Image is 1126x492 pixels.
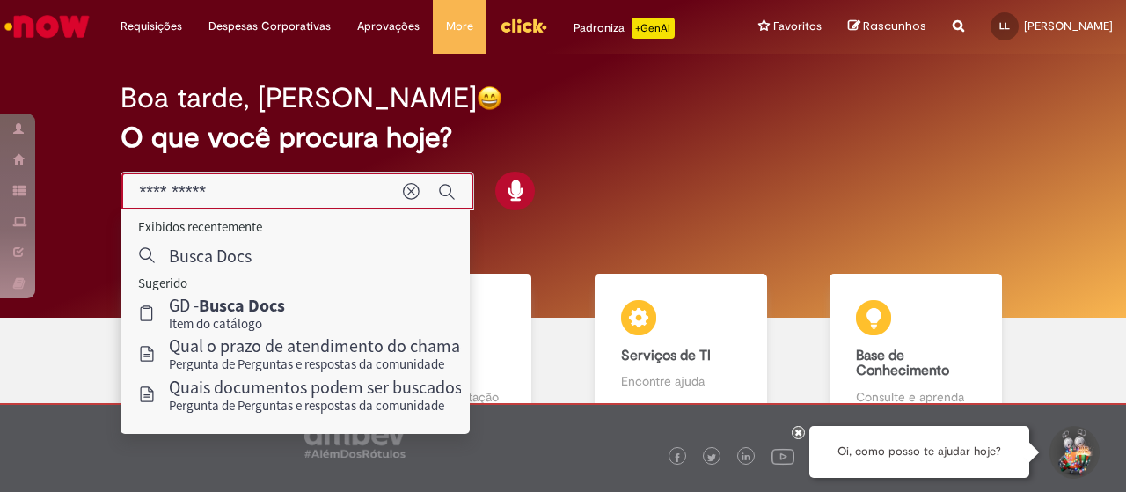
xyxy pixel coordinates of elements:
[121,83,477,114] h2: Boa tarde, [PERSON_NAME]
[500,12,547,39] img: click_logo_yellow_360x200.png
[742,452,750,463] img: logo_footer_linkedin.png
[477,85,502,111] img: happy-face.png
[771,444,794,467] img: logo_footer_youtube.png
[856,347,949,380] b: Base de Conhecimento
[304,422,406,458] img: logo_footer_ambev_rotulo_gray.png
[1024,18,1113,33] span: [PERSON_NAME]
[574,18,675,39] div: Padroniza
[446,18,473,35] span: More
[809,426,1029,478] div: Oi, como posso te ajudar hoje?
[357,18,420,35] span: Aprovações
[863,18,926,34] span: Rascunhos
[621,372,741,390] p: Encontre ajuda
[707,453,716,462] img: logo_footer_twitter.png
[621,347,711,364] b: Serviços de TI
[632,18,675,39] p: +GenAi
[208,18,331,35] span: Despesas Corporativas
[999,20,1010,32] span: LL
[121,18,182,35] span: Requisições
[563,274,799,426] a: Serviços de TI Encontre ajuda
[848,18,926,35] a: Rascunhos
[856,388,976,406] p: Consulte e aprenda
[121,122,1005,153] h2: O que você procura hoje?
[92,274,328,426] a: Tirar dúvidas Tirar dúvidas com Lupi Assist e Gen Ai
[673,453,682,462] img: logo_footer_facebook.png
[799,274,1035,426] a: Base de Conhecimento Consulte e aprenda
[1047,426,1100,479] button: Iniciar Conversa de Suporte
[2,9,92,44] img: ServiceNow
[773,18,822,35] span: Favoritos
